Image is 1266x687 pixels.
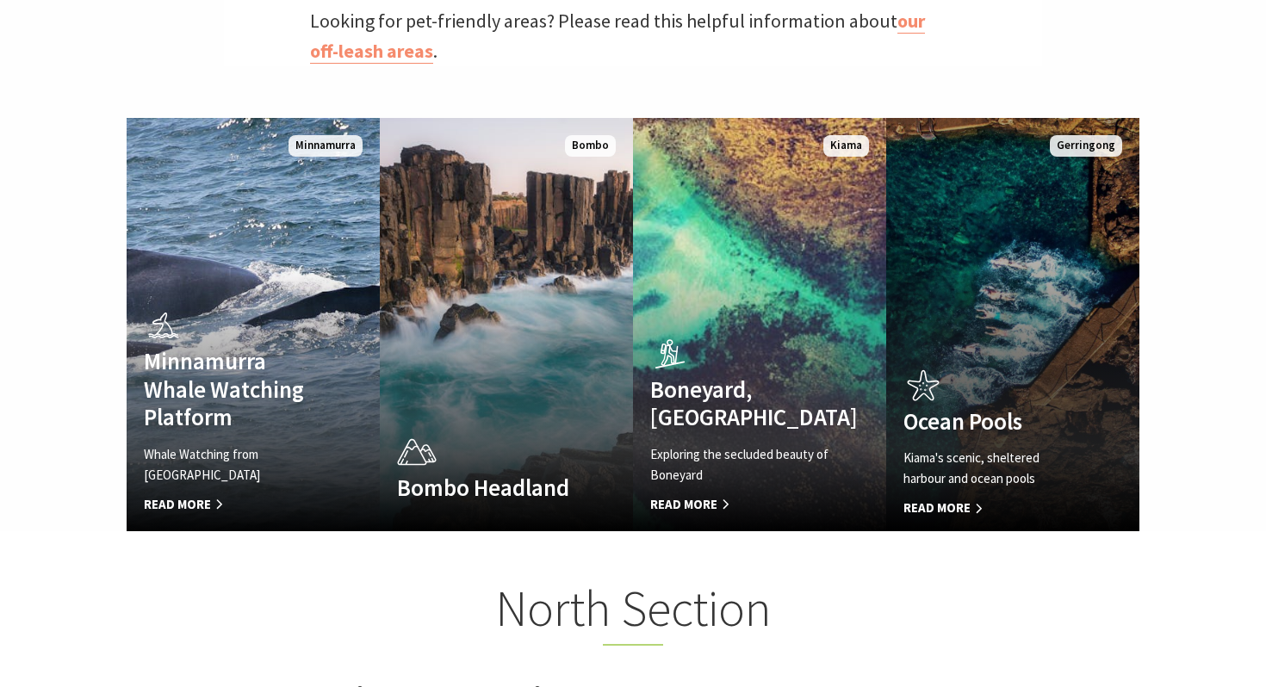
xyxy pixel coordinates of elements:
[903,448,1084,489] p: Kiama's scenic, sheltered harbour and ocean pools
[886,118,1139,531] a: Ocean Pools Kiama's scenic, sheltered harbour and ocean pools Read More Gerringong
[633,118,886,531] a: Boneyard, [GEOGRAPHIC_DATA] Exploring the secluded beauty of Boneyard Read More Kiama
[310,6,956,66] p: Looking for pet-friendly areas? Please read this helpful information about .
[1050,135,1122,157] span: Gerringong
[127,118,380,531] a: Minnamurra Whale Watching Platform Whale Watching from [GEOGRAPHIC_DATA] Read More Minnamurra
[823,135,869,157] span: Kiama
[144,444,325,486] p: Whale Watching from [GEOGRAPHIC_DATA]
[289,135,363,157] span: Minnamurra
[295,579,971,646] h2: North Section
[144,494,325,515] span: Read More
[650,375,831,431] h4: Boneyard, [GEOGRAPHIC_DATA]
[380,118,633,531] a: Bombo Headland Bombo
[650,494,831,515] span: Read More
[903,407,1084,435] h4: Ocean Pools
[144,347,325,430] h4: Minnamurra Whale Watching Platform
[397,473,578,501] h4: Bombo Headland
[565,135,616,157] span: Bombo
[650,444,831,486] p: Exploring the secluded beauty of Boneyard
[903,498,1084,518] span: Read More
[310,9,925,64] a: our off-leash areas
